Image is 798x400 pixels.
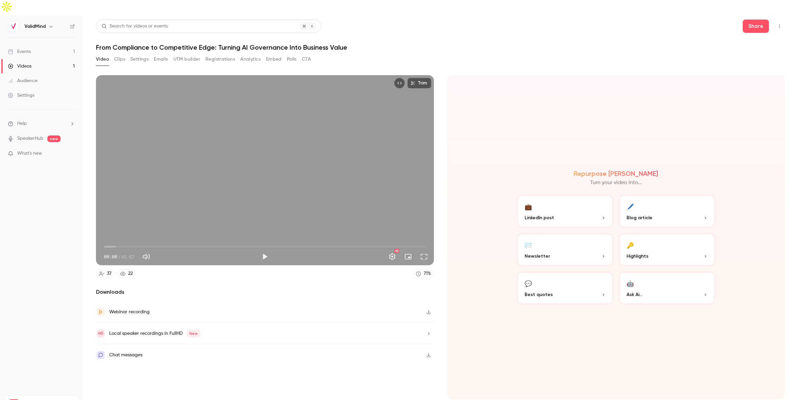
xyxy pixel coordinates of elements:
[102,23,168,30] div: Search for videos or events
[424,270,431,277] div: 71 %
[627,214,652,221] span: Blog article
[17,120,27,127] span: Help
[525,201,532,212] div: 💼
[386,250,399,263] button: Settings
[627,278,634,288] div: 🤖
[401,250,415,263] button: Turn on miniplayer
[96,269,115,278] a: 37
[109,308,150,316] div: Webinar recording
[130,54,149,65] button: Settings
[8,77,37,84] div: Audience
[107,270,112,277] div: 37
[525,214,554,221] span: LinkedIn post
[525,278,532,288] div: 💬
[627,291,642,298] span: Ask Ai...
[114,54,125,65] button: Clips
[8,48,31,55] div: Events
[154,54,168,65] button: Emails
[590,179,642,187] p: Turn your video into...
[96,43,785,51] h1: From Compliance to Competitive Edge: Turning AI Governance Into Business Value
[574,170,658,177] h2: Repurpose [PERSON_NAME]
[302,54,311,65] button: CTA
[395,249,399,253] div: HD
[525,291,553,298] span: Best quotes
[187,329,200,337] span: New
[525,253,550,260] span: Newsletter
[8,21,19,32] img: ValidMind
[109,329,200,337] div: Local speaker recordings in FullHD
[619,233,715,266] button: 🔑Highlights
[17,150,42,157] span: What's new
[525,240,532,250] div: ✉️
[258,250,271,263] button: Play
[774,21,785,31] button: Top Bar Actions
[118,253,120,260] span: /
[627,201,634,212] div: 🖊️
[173,54,200,65] button: UTM builder
[206,54,235,65] button: Registrations
[24,23,46,30] h6: ValidMind
[240,54,261,65] button: Analytics
[517,195,613,228] button: 💼LinkedIn post
[627,240,634,250] div: 🔑
[109,351,142,359] div: Chat messages
[266,54,282,65] button: Embed
[121,253,134,260] span: 45:57
[47,135,61,142] span: new
[417,250,431,263] button: Full screen
[96,288,434,296] h2: Downloads
[619,272,715,305] button: 🤖Ask Ai...
[287,54,297,65] button: Polls
[8,63,31,70] div: Videos
[17,135,43,142] a: SpeakerHub
[743,20,769,33] button: Share
[128,270,133,277] div: 22
[8,120,75,127] li: help-dropdown-opener
[627,253,648,260] span: Highlights
[413,269,434,278] a: 71%
[407,78,431,88] button: Trim
[117,269,136,278] a: 22
[394,78,405,88] button: Embed video
[517,233,613,266] button: ✉️Newsletter
[619,195,715,228] button: 🖊️Blog article
[104,253,134,260] div: 00:00
[8,92,34,99] div: Settings
[140,250,153,263] button: Mute
[96,54,109,65] button: Video
[517,272,613,305] button: 💬Best quotes
[104,253,117,260] span: 00:00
